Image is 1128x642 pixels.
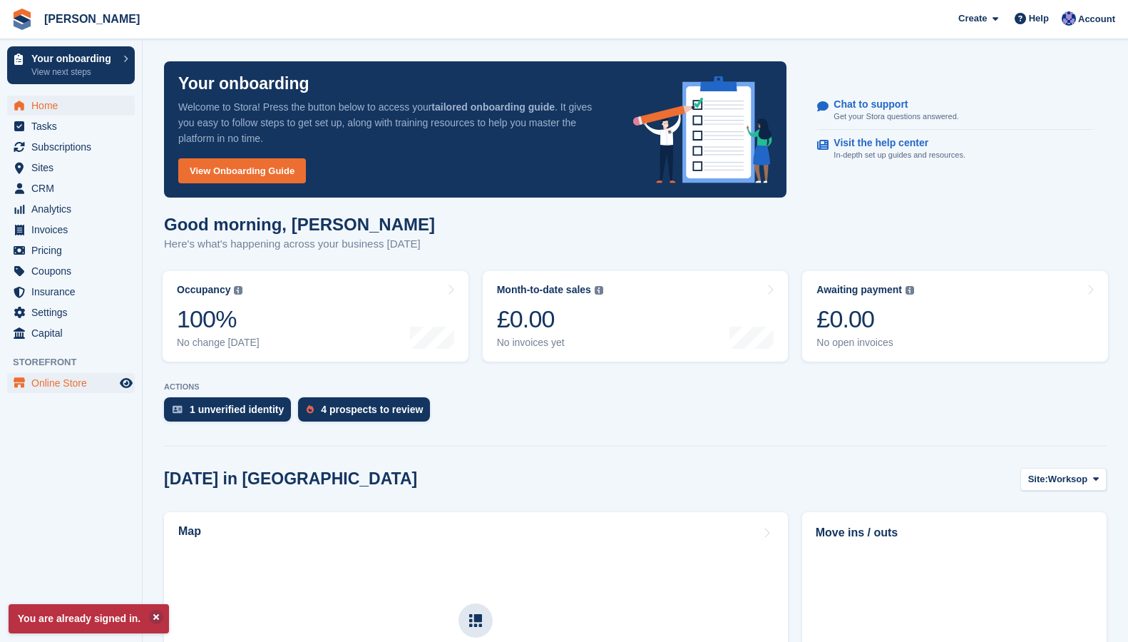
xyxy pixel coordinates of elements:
[1078,12,1115,26] span: Account
[31,240,117,260] span: Pricing
[31,66,116,78] p: View next steps
[31,96,117,116] span: Home
[7,199,135,219] a: menu
[31,178,117,198] span: CRM
[298,397,437,429] a: 4 prospects to review
[177,284,230,296] div: Occupancy
[816,337,914,349] div: No open invoices
[177,305,260,334] div: 100%
[31,323,117,343] span: Capital
[7,96,135,116] a: menu
[31,220,117,240] span: Invoices
[483,271,789,362] a: Month-to-date sales £0.00 No invoices yet
[431,101,555,113] strong: tailored onboarding guide
[11,9,33,30] img: stora-icon-8386f47178a22dfd0bd8f6a31ec36ba5ce8667c1dd55bd0f319d3a0aa187defe.svg
[307,405,314,414] img: prospect-51fa495bee0391a8d652442698ab0144808aea92771e9ea1ae160a38d050c398.svg
[7,220,135,240] a: menu
[595,286,603,295] img: icon-info-grey-7440780725fd019a000dd9b08b2336e03edf1995a4989e88bcd33f0948082b44.svg
[834,98,947,111] p: Chat to support
[817,130,1093,168] a: Visit the help center In-depth set up guides and resources.
[7,282,135,302] a: menu
[178,99,610,146] p: Welcome to Stora! Press the button below to access your . It gives you easy to follow steps to ge...
[178,158,306,183] a: View Onboarding Guide
[834,149,965,161] p: In-depth set up guides and resources.
[469,614,482,627] img: map-icn-33ee37083ee616e46c38cad1a60f524a97daa1e2b2c8c0bc3eb3415660979fc1.svg
[164,236,435,253] p: Here's what's happening across your business [DATE]
[7,178,135,198] a: menu
[164,397,298,429] a: 1 unverified identity
[834,111,958,123] p: Get your Stora questions answered.
[164,469,417,489] h2: [DATE] in [GEOGRAPHIC_DATA]
[31,302,117,322] span: Settings
[177,337,260,349] div: No change [DATE]
[7,116,135,136] a: menu
[816,284,902,296] div: Awaiting payment
[31,373,117,393] span: Online Store
[7,261,135,281] a: menu
[164,215,435,234] h1: Good morning, [PERSON_NAME]
[31,199,117,219] span: Analytics
[958,11,987,26] span: Create
[1062,11,1076,26] img: Joel Isaksson
[802,271,1108,362] a: Awaiting payment £0.00 No open invoices
[7,323,135,343] a: menu
[13,355,142,370] span: Storefront
[817,91,1093,131] a: Chat to support Get your Stora questions answered.
[31,137,117,157] span: Subscriptions
[39,7,145,31] a: [PERSON_NAME]
[234,286,242,295] img: icon-info-grey-7440780725fd019a000dd9b08b2336e03edf1995a4989e88bcd33f0948082b44.svg
[173,405,183,414] img: verify_identity-adf6edd0f0f0b5bbfe63781bf79b02c33cf7c696d77639b501bdc392416b5a36.svg
[7,158,135,178] a: menu
[497,284,591,296] div: Month-to-date sales
[178,76,309,92] p: Your onboarding
[816,524,1093,541] h2: Move ins / outs
[9,604,169,633] p: You are already signed in.
[7,302,135,322] a: menu
[31,53,116,63] p: Your onboarding
[31,116,117,136] span: Tasks
[834,137,954,149] p: Visit the help center
[31,282,117,302] span: Insurance
[163,271,468,362] a: Occupancy 100% No change [DATE]
[1029,11,1049,26] span: Help
[497,305,603,334] div: £0.00
[1020,468,1107,491] button: Site: Worksop
[118,374,135,392] a: Preview store
[1048,472,1087,486] span: Worksop
[7,240,135,260] a: menu
[7,137,135,157] a: menu
[31,158,117,178] span: Sites
[816,305,914,334] div: £0.00
[1028,472,1048,486] span: Site:
[7,46,135,84] a: Your onboarding View next steps
[7,373,135,393] a: menu
[321,404,423,415] div: 4 prospects to review
[633,76,773,183] img: onboarding-info-6c161a55d2c0e0a8cae90662b2fe09162a5109e8cc188191df67fb4f79e88e88.svg
[497,337,603,349] div: No invoices yet
[906,286,914,295] img: icon-info-grey-7440780725fd019a000dd9b08b2336e03edf1995a4989e88bcd33f0948082b44.svg
[164,382,1107,392] p: ACTIONS
[31,261,117,281] span: Coupons
[178,525,201,538] h2: Map
[190,404,284,415] div: 1 unverified identity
